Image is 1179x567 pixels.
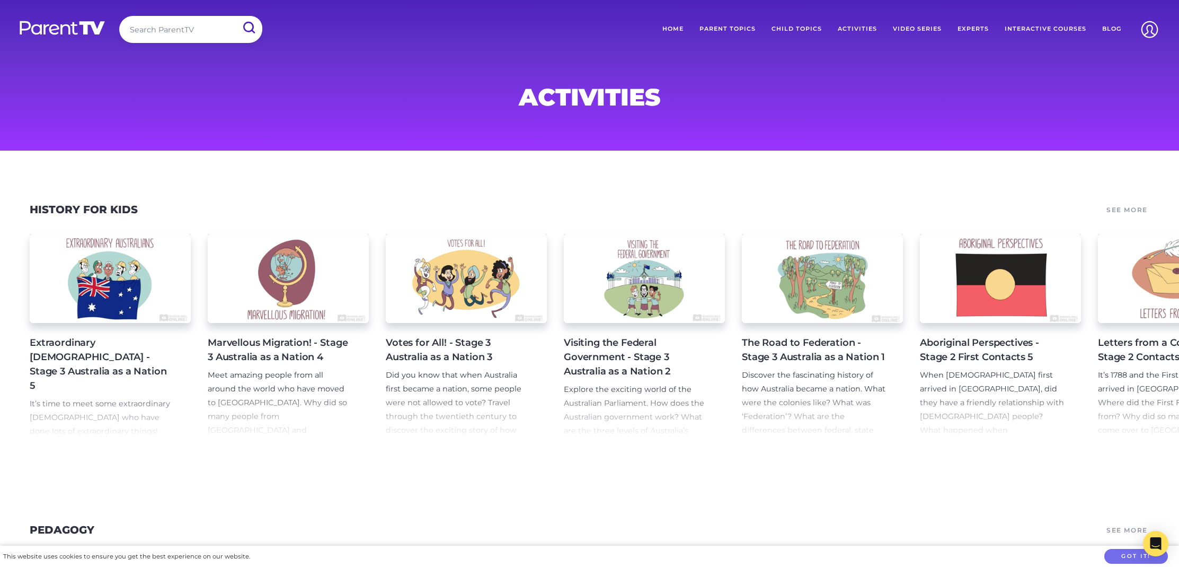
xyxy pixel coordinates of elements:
[742,336,886,364] h4: The Road to Federation - Stage 3 Australia as a Nation 1
[1143,531,1168,556] div: Open Intercom Messenger
[208,369,352,492] p: Meet amazing people from all around the world who have moved to [GEOGRAPHIC_DATA]. Why did so man...
[564,234,725,438] a: Visiting the Federal Government - Stage 3 Australia as a Nation 2 Explore the exciting world of t...
[30,524,94,536] a: Pedagogy
[334,86,845,108] h1: Activities
[386,336,530,364] h4: Votes for All! - Stage 3 Australia as a Nation 3
[235,16,262,40] input: Submit
[1105,522,1149,537] a: See More
[19,20,106,36] img: parenttv-logo-white.4c85aaf.svg
[1105,203,1149,217] a: See More
[208,234,369,438] a: Marvellous Migration! - Stage 3 Australia as a Nation 4 Meet amazing people from all around the w...
[920,336,1064,364] h4: Aboriginal Perspectives - Stage 2 First Contacts 5
[30,336,174,393] h4: Extraordinary [DEMOGRAPHIC_DATA] - Stage 3 Australia as a Nation 5
[30,203,138,216] a: History For Kids
[564,336,708,379] h4: Visiting the Federal Government - Stage 3 Australia as a Nation 2
[1136,16,1163,43] img: Account
[30,234,191,438] a: Extraordinary [DEMOGRAPHIC_DATA] - Stage 3 Australia as a Nation 5 It’s time to meet some extraor...
[830,16,885,42] a: Activities
[1094,16,1129,42] a: Blog
[3,551,250,562] div: This website uses cookies to ensure you get the best experience on our website.
[208,336,352,364] h4: Marvellous Migration! - Stage 3 Australia as a Nation 4
[654,16,692,42] a: Home
[386,234,547,438] a: Votes for All! - Stage 3 Australia as a Nation 3 Did you know that when Australia first became a ...
[764,16,830,42] a: Child Topics
[1104,549,1168,564] button: Got it!
[386,369,530,465] p: Did you know that when Australia first became a nation, some people were not allowed to vote? Tra...
[742,234,903,438] a: The Road to Federation - Stage 3 Australia as a Nation 1 Discover the fascinating history of how ...
[997,16,1094,42] a: Interactive Courses
[692,16,764,42] a: Parent Topics
[885,16,950,42] a: Video Series
[920,369,1064,506] p: When [DEMOGRAPHIC_DATA] first arrived in [GEOGRAPHIC_DATA], did they have a friendly relationship...
[950,16,997,42] a: Experts
[742,369,886,465] p: Discover the fascinating history of how Australia became a nation. What were the colonies like? W...
[920,234,1081,438] a: Aboriginal Perspectives - Stage 2 First Contacts 5 When [DEMOGRAPHIC_DATA] first arrived in [GEOG...
[30,397,174,507] p: It’s time to meet some extraordinary [DEMOGRAPHIC_DATA] who have done lots of extraordinary thing...
[564,383,708,479] p: Explore the exciting world of the Australian Parliament. How does the Australian government work?...
[119,16,262,43] input: Search ParentTV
